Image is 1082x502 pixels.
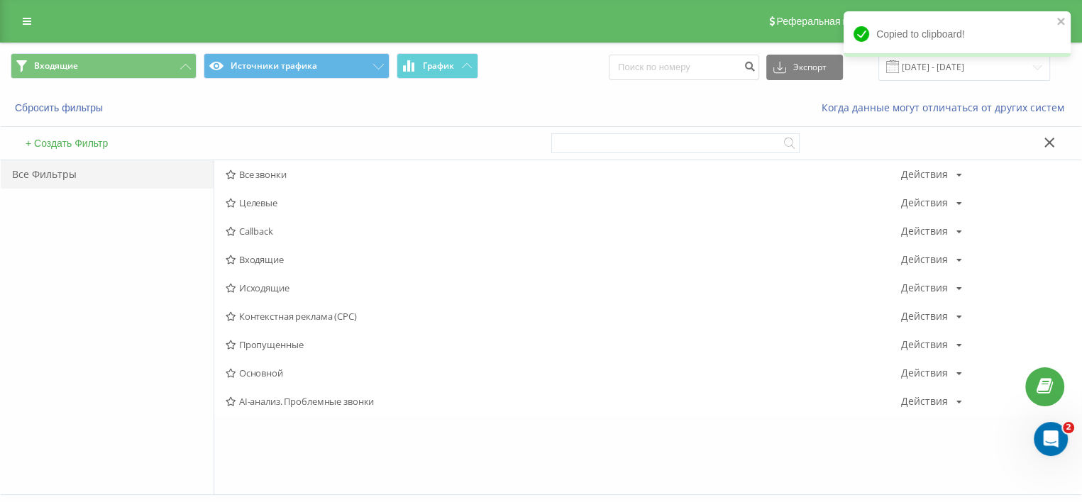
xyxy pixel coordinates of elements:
[901,311,948,321] div: Действия
[1034,422,1068,456] iframe: Intercom live chat
[226,311,901,321] span: Контекстная реклама (CPC)
[34,60,78,72] span: Входящие
[226,283,901,293] span: Исходящие
[1039,136,1060,151] button: Закрыть
[844,11,1071,57] div: Copied to clipboard!
[226,340,901,350] span: Пропущенные
[822,101,1071,114] a: Когда данные могут отличаться от других систем
[21,137,112,150] button: + Создать Фильтр
[204,53,390,79] button: Источники трафика
[901,283,948,293] div: Действия
[226,169,901,179] span: Все звонки
[1056,16,1066,29] button: close
[423,61,454,71] span: График
[901,396,948,406] div: Действия
[901,198,948,208] div: Действия
[226,198,901,208] span: Целевые
[901,368,948,378] div: Действия
[901,226,948,236] div: Действия
[226,226,901,236] span: Callback
[226,255,901,264] span: Входящие
[901,255,948,264] div: Действия
[11,101,110,114] button: Сбросить фильтры
[1,160,214,189] div: Все Фильтры
[226,368,901,378] span: Основной
[11,53,197,79] button: Входящие
[1063,422,1074,433] span: 2
[226,396,901,406] span: AI-анализ. Проблемные звонки
[901,169,948,179] div: Действия
[901,340,948,350] div: Действия
[766,55,843,80] button: Экспорт
[397,53,478,79] button: График
[776,16,893,27] span: Реферальная программа
[609,55,759,80] input: Поиск по номеру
